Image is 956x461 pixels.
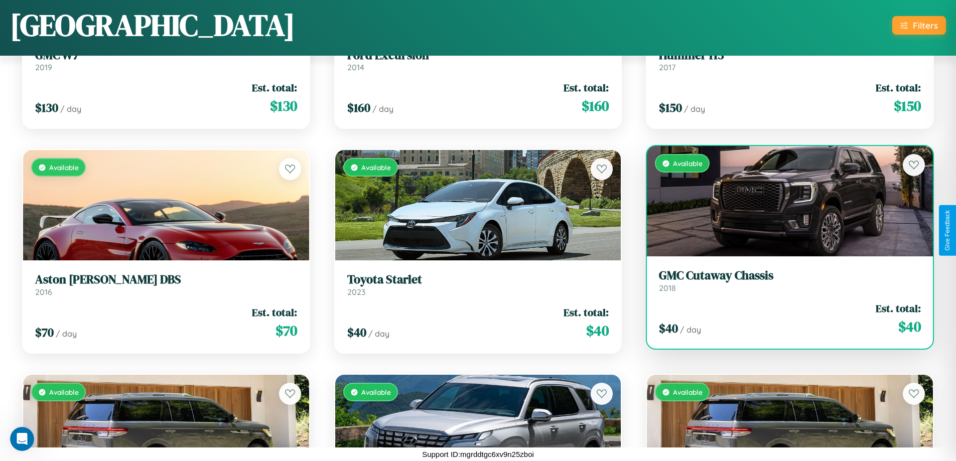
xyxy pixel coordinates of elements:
span: Available [49,163,79,172]
span: Est. total: [876,301,921,316]
h3: GMC Cutaway Chassis [659,268,921,283]
span: / day [680,325,701,335]
a: Toyota Starlet2023 [347,272,609,297]
span: $ 130 [35,99,58,116]
span: $ 40 [659,320,678,337]
span: $ 150 [659,99,682,116]
span: $ 130 [270,96,297,116]
span: $ 70 [276,321,297,341]
span: 2016 [35,287,52,297]
span: Available [361,388,391,396]
span: Available [673,159,703,168]
span: $ 40 [586,321,609,341]
span: Est. total: [876,80,921,95]
p: Support ID: mgrddtgc6xv9n25zboi [422,447,534,461]
h3: Toyota Starlet [347,272,609,287]
span: $ 40 [347,324,366,341]
span: $ 40 [898,317,921,337]
span: 2023 [347,287,365,297]
span: $ 160 [347,99,370,116]
span: Est. total: [252,305,297,320]
span: Est. total: [252,80,297,95]
span: $ 150 [894,96,921,116]
span: Est. total: [564,80,609,95]
span: / day [56,329,77,339]
span: Est. total: [564,305,609,320]
span: / day [372,104,393,114]
h3: Aston [PERSON_NAME] DBS [35,272,297,287]
span: Available [361,163,391,172]
div: Give Feedback [944,210,951,251]
div: Filters [913,20,938,31]
span: / day [684,104,705,114]
iframe: Intercom live chat [10,427,34,451]
a: Ford Excursion2014 [347,48,609,73]
span: $ 160 [582,96,609,116]
h1: [GEOGRAPHIC_DATA] [10,5,295,46]
span: Available [673,388,703,396]
a: Hummer H32017 [659,48,921,73]
span: / day [60,104,81,114]
span: / day [368,329,389,339]
span: Available [49,388,79,396]
span: $ 70 [35,324,54,341]
span: 2019 [35,62,52,72]
a: GMC W72019 [35,48,297,73]
span: 2018 [659,283,676,293]
a: GMC Cutaway Chassis2018 [659,268,921,293]
a: Aston [PERSON_NAME] DBS2016 [35,272,297,297]
span: 2017 [659,62,675,72]
span: 2014 [347,62,364,72]
button: Filters [892,16,946,35]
